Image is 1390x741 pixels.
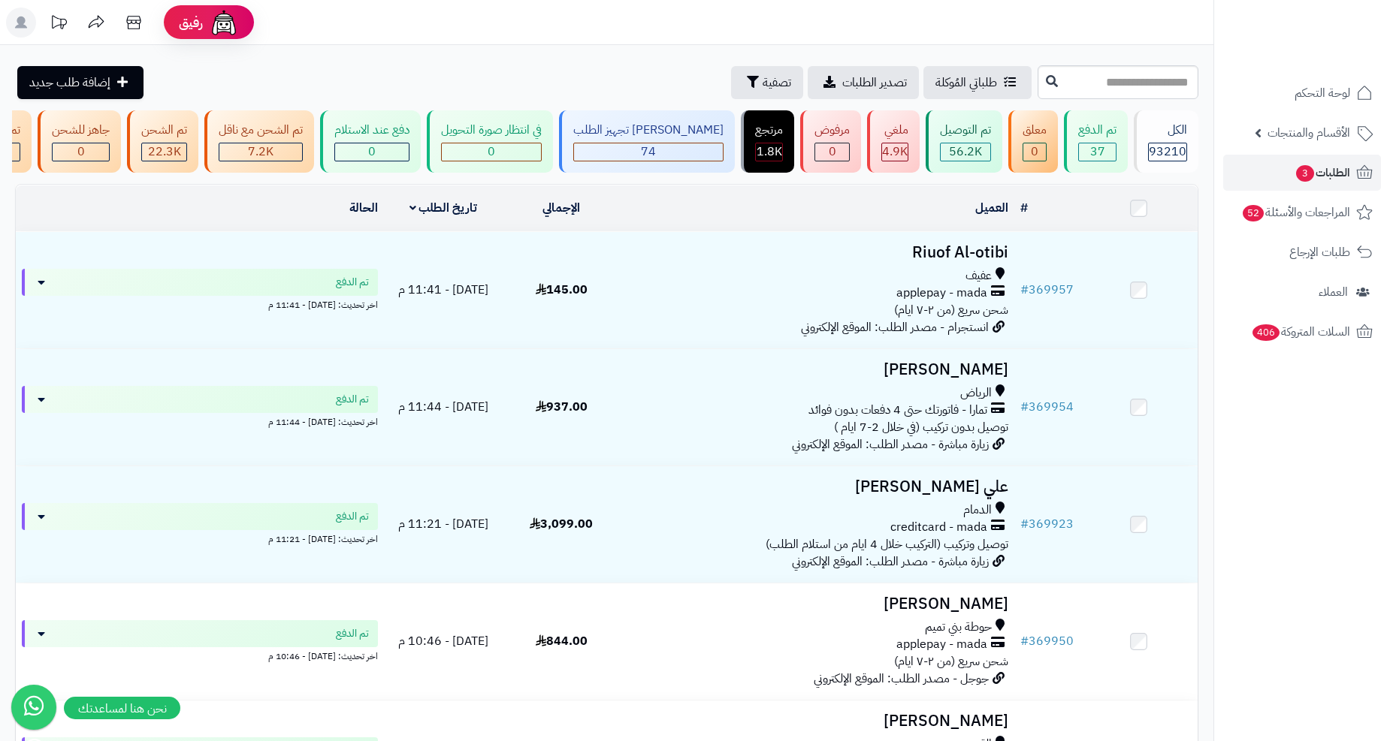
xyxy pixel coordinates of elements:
span: جوجل - مصدر الطلب: الموقع الإلكتروني [814,670,989,688]
a: تحديثات المنصة [40,8,77,41]
div: معلق [1023,122,1047,139]
span: 406 [1253,324,1280,341]
div: 0 [335,143,409,161]
span: 0 [368,143,376,161]
a: #369923 [1020,515,1074,533]
div: اخر تحديث: [DATE] - 10:46 م [22,647,378,663]
span: 74 [641,143,656,161]
span: تصفية [763,74,791,92]
span: زيارة مباشرة - مصدر الطلب: الموقع الإلكتروني [792,435,989,453]
span: إضافة طلب جديد [29,74,110,92]
span: العملاء [1319,282,1348,303]
span: السلات المتروكة [1251,321,1350,342]
div: دفع عند الاستلام [334,122,409,139]
a: تاريخ الطلب [409,199,478,217]
div: 56174 [941,143,990,161]
span: 0 [488,143,495,161]
span: تم الدفع [336,626,369,641]
span: 22.3K [148,143,181,161]
span: الأقسام والمنتجات [1268,122,1350,143]
a: ملغي 4.9K [864,110,923,173]
div: 0 [53,143,109,161]
a: لوحة التحكم [1223,75,1381,111]
h3: Riuof Al-otibi [627,244,1008,261]
a: تم الشحن 22.3K [124,110,201,173]
div: اخر تحديث: [DATE] - 11:41 م [22,296,378,312]
span: تم الدفع [336,509,369,524]
span: شحن سريع (من ٢-٧ ايام) [894,652,1008,670]
span: [DATE] - 11:44 م [398,398,488,416]
div: 0 [1023,143,1046,161]
span: [DATE] - 11:41 م [398,281,488,299]
span: المراجعات والأسئلة [1241,202,1350,223]
span: applepay - mada [896,636,987,653]
div: تم التوصيل [940,122,991,139]
span: 7.2K [248,143,273,161]
span: 145.00 [536,281,588,299]
span: # [1020,281,1029,299]
div: 0 [442,143,541,161]
div: اخر تحديث: [DATE] - 11:44 م [22,413,378,429]
span: انستجرام - مصدر الطلب: الموقع الإلكتروني [801,318,989,336]
h3: [PERSON_NAME] [627,361,1008,378]
div: 7223 [219,143,302,161]
span: 37 [1090,143,1105,161]
a: إضافة طلب جديد [17,66,144,99]
a: العميل [975,199,1008,217]
div: جاهز للشحن [52,122,110,139]
div: تم الشحن [141,122,187,139]
div: 0 [815,143,849,161]
h3: علي [PERSON_NAME] [627,478,1008,496]
span: الرياض [960,384,992,402]
a: في انتظار صورة التحويل 0 [424,110,556,173]
div: اخر تحديث: [DATE] - 11:21 م [22,530,378,546]
span: applepay - mada [896,285,987,302]
span: عفيف [965,267,992,285]
span: توصيل بدون تركيب (في خلال 2-7 ايام ) [834,418,1008,436]
span: 0 [77,143,85,161]
a: طلبات الإرجاع [1223,234,1381,270]
a: المراجعات والأسئلة52 [1223,194,1381,230]
img: logo-2.png [1288,40,1376,71]
span: 1.8K [757,143,782,161]
span: الطلبات [1295,162,1350,183]
a: تصدير الطلبات [808,66,919,99]
div: [PERSON_NAME] تجهيز الطلب [573,122,724,139]
span: الدمام [963,502,992,519]
button: تصفية [731,66,803,99]
h3: [PERSON_NAME] [627,712,1008,730]
a: تم التوصيل 56.2K [923,110,1005,173]
div: في انتظار صورة التحويل [441,122,542,139]
span: 56.2K [949,143,982,161]
a: الإجمالي [542,199,580,217]
a: #369957 [1020,281,1074,299]
div: 74 [574,143,723,161]
span: زيارة مباشرة - مصدر الطلب: الموقع الإلكتروني [792,553,989,571]
a: تم الدفع 37 [1061,110,1131,173]
span: لوحة التحكم [1295,83,1350,104]
a: معلق 0 [1005,110,1061,173]
img: ai-face.png [209,8,239,38]
div: 1771 [756,143,782,161]
span: شحن سريع (من ٢-٧ ايام) [894,301,1008,319]
span: طلباتي المُوكلة [935,74,997,92]
a: جاهز للشحن 0 [35,110,124,173]
a: # [1020,199,1028,217]
span: حوطة بني تميم [925,619,992,636]
a: مرتجع 1.8K [738,110,797,173]
a: العملاء [1223,274,1381,310]
span: 0 [829,143,836,161]
span: 93210 [1149,143,1186,161]
span: 3 [1296,165,1314,182]
a: الكل93210 [1131,110,1201,173]
a: مرفوض 0 [797,110,864,173]
span: طلبات الإرجاع [1289,242,1350,263]
a: السلات المتروكة406 [1223,314,1381,350]
span: 4.9K [882,143,908,161]
span: 937.00 [536,398,588,416]
div: 4929 [882,143,908,161]
div: ملغي [881,122,908,139]
a: الطلبات3 [1223,155,1381,191]
a: #369954 [1020,398,1074,416]
div: مرفوض [814,122,850,139]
